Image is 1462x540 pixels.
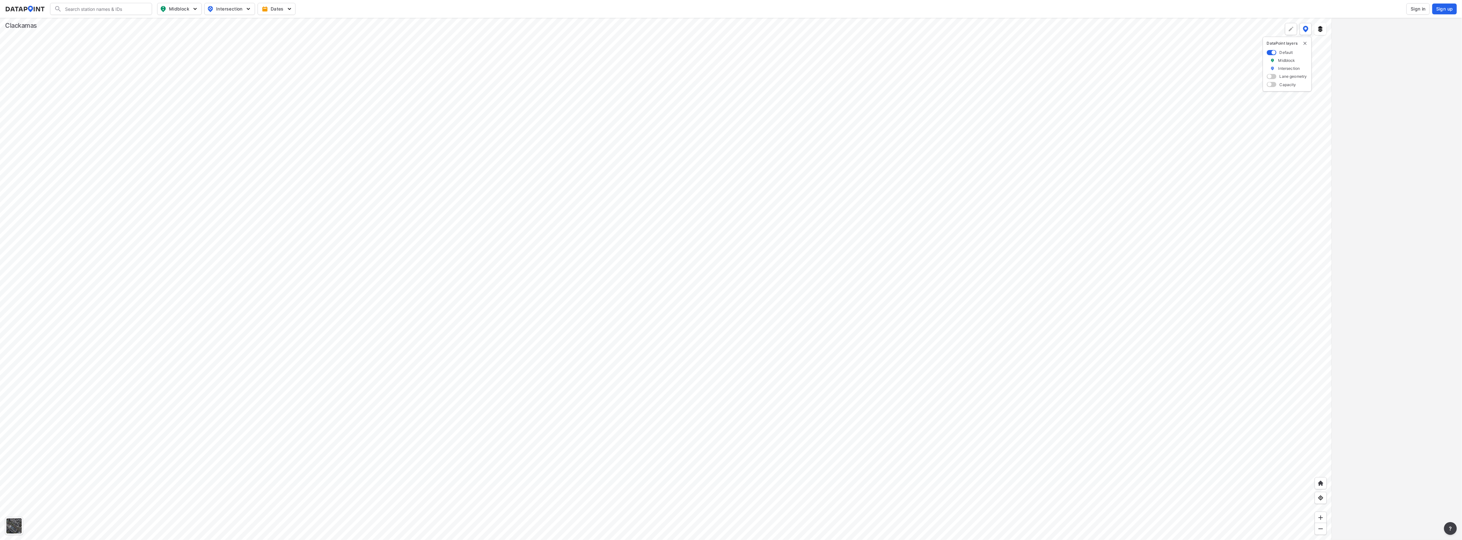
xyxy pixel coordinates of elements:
img: map_pin_mid.602f9df1.svg [159,5,167,13]
label: Intersection [1278,66,1300,71]
button: Sign up [1432,4,1457,14]
label: Capacity [1280,82,1296,87]
div: Home [1315,477,1327,489]
span: Midblock [160,5,198,13]
p: DataPoint layers [1267,41,1308,46]
img: calendar-gold.39a51dde.svg [262,6,268,12]
button: Intersection [204,3,255,15]
div: Zoom out [1315,523,1327,535]
img: close-external-leyer.3061a1c7.svg [1303,41,1308,46]
button: DataPoint layers [1300,23,1312,35]
img: 5YPKRKmlfpI5mqlR8AD95paCi+0kK1fRFDJSaMmawlwaeJcJwk9O2fotCW5ve9gAAAAASUVORK5CYII= [192,6,198,12]
img: map_pin_int.54838e6b.svg [207,5,214,13]
button: delete [1303,41,1308,46]
img: marker_Intersection.6861001b.svg [1270,66,1275,71]
span: Sign up [1436,6,1453,12]
a: Sign in [1405,2,1431,16]
div: Polygon tool [1285,23,1297,35]
label: Midblock [1278,58,1295,63]
img: dataPointLogo.9353c09d.svg [5,6,45,12]
button: Midblock [157,3,202,15]
button: Dates [258,3,296,15]
label: Lane geometry [1280,74,1307,79]
img: +XpAUvaXAN7GudzAAAAAElFTkSuQmCC [1318,480,1324,486]
div: View my location [1315,492,1327,504]
a: Sign up [1431,2,1457,16]
div: Zoom in [1315,512,1327,524]
img: 5YPKRKmlfpI5mqlR8AD95paCi+0kK1fRFDJSaMmawlwaeJcJwk9O2fotCW5ve9gAAAAASUVORK5CYII= [286,6,293,12]
img: MAAAAAElFTkSuQmCC [1318,526,1324,532]
button: External layers [1314,23,1327,35]
label: Default [1280,50,1293,55]
img: ZvzfEJKXnyWIrJytrsY285QMwk63cM6Drc+sIAAAAASUVORK5CYII= [1318,514,1324,521]
img: data-point-layers.37681fc9.svg [1303,26,1309,32]
button: Sign in [1407,3,1430,15]
span: Sign in [1411,6,1426,12]
button: more [1444,522,1457,535]
img: layers.ee07997e.svg [1317,26,1324,32]
div: Toggle basemap [5,517,23,535]
img: zeq5HYn9AnE9l6UmnFLPAAAAAElFTkSuQmCC [1318,495,1324,501]
img: marker_Midblock.5ba75e30.svg [1270,58,1275,63]
input: Search [62,4,148,14]
span: ? [1448,525,1453,532]
div: Clackamas [5,21,37,30]
span: Dates [263,6,291,12]
img: +Dz8AAAAASUVORK5CYII= [1288,26,1294,32]
img: 5YPKRKmlfpI5mqlR8AD95paCi+0kK1fRFDJSaMmawlwaeJcJwk9O2fotCW5ve9gAAAAASUVORK5CYII= [245,6,252,12]
span: Intersection [207,5,251,13]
